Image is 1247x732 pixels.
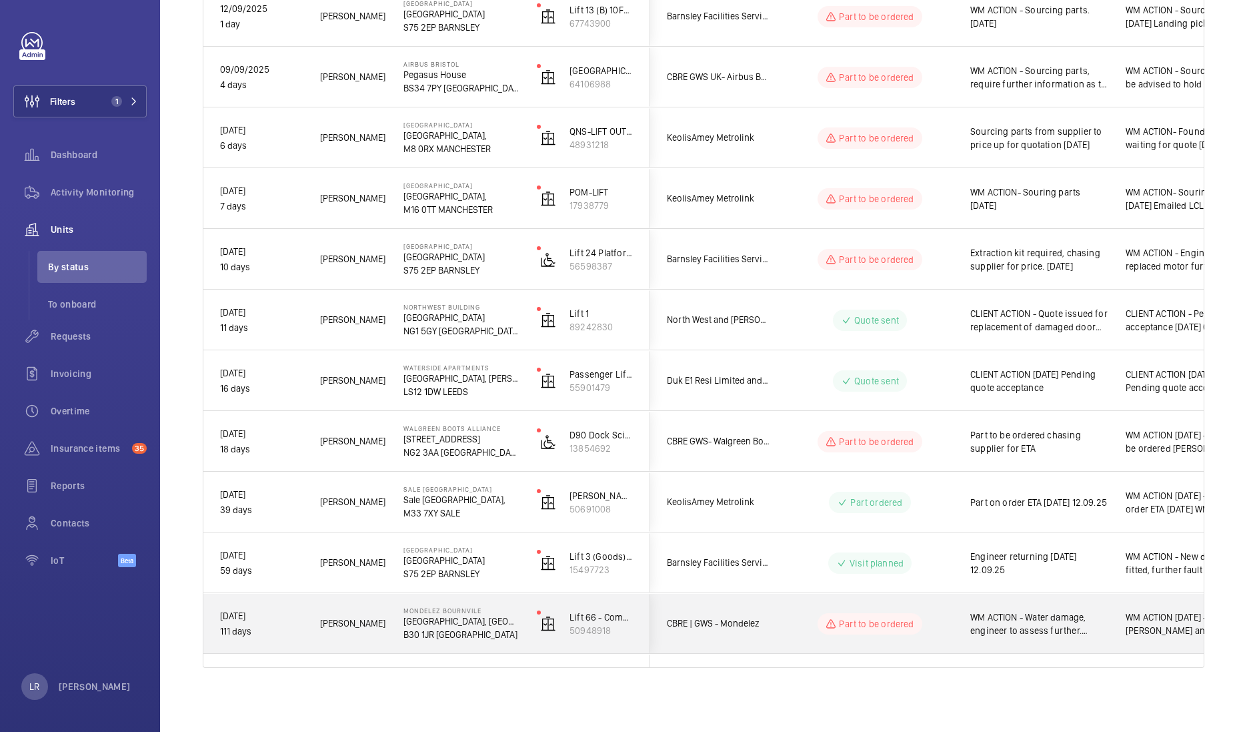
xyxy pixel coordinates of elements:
[569,624,634,637] p: 50948918
[403,264,519,277] p: S75 2EP BARNSLEY
[403,554,519,567] p: [GEOGRAPHIC_DATA]
[540,555,556,571] img: elevator.svg
[320,252,386,267] span: [PERSON_NAME]
[569,138,634,151] p: 48931218
[540,312,556,328] img: elevator.svg
[569,125,634,138] p: QNS-LIFT OUTBOUND
[220,563,303,579] p: 59 days
[667,9,770,24] span: Barnsley Facilities Services- [GEOGRAPHIC_DATA]
[220,199,303,214] p: 7 days
[220,502,303,518] p: 39 days
[220,138,303,153] p: 6 days
[220,244,303,260] p: [DATE]
[569,381,634,394] p: 55901479
[51,148,147,161] span: Dashboard
[403,142,519,155] p: M8 0RX MANCHESTER
[540,69,556,85] img: elevator.svg
[569,17,634,30] p: 67743900
[667,494,770,510] span: KeolisAmey Metrolink
[569,77,634,91] p: 64106988
[403,60,519,68] p: Airbus Bristol
[51,404,147,418] span: Overtime
[970,368,1108,394] span: CLIENT ACTION [DATE] Pending quote acceptance
[220,260,303,275] p: 10 days
[220,381,303,396] p: 16 days
[220,366,303,381] p: [DATE]
[970,496,1108,509] span: Part on order ETA [DATE] 12.09.25
[403,250,519,264] p: [GEOGRAPHIC_DATA]
[839,10,914,23] p: Part to be ordered
[403,424,519,432] p: Walgreen Boots Alliance
[569,550,634,563] p: Lift 3 (Goods) 5FLR
[320,555,386,571] span: [PERSON_NAME]
[51,479,147,492] span: Reports
[540,373,556,389] img: elevator.svg
[220,62,303,77] p: 09/09/2025
[403,546,519,554] p: [GEOGRAPHIC_DATA]
[403,303,519,311] p: northwest building
[403,190,519,203] p: [GEOGRAPHIC_DATA],
[569,502,634,516] p: 50691008
[29,680,39,693] p: LR
[839,435,914,448] p: Part to be ordered
[970,246,1108,273] span: Extraction kit required, chasing supplier for price. [DATE]
[970,550,1108,577] span: Engineer returning [DATE] 12.09.25
[403,81,519,95] p: BS34 7PY [GEOGRAPHIC_DATA]
[569,307,634,320] p: Lift 1
[569,563,634,577] p: 15497723
[403,485,519,493] p: Sale [GEOGRAPHIC_DATA]
[403,181,519,190] p: [GEOGRAPHIC_DATA]
[839,253,914,266] p: Part to be ordered
[220,184,303,199] p: [DATE]
[569,199,634,212] p: 17938779
[667,130,770,145] span: KeolisAmey Metrolink
[970,186,1108,212] span: WM ACTION- Souring parts [DATE]
[667,69,770,85] span: CBRE GWS UK- Airbus Bristol
[220,487,303,502] p: [DATE]
[403,7,519,21] p: [GEOGRAPHIC_DATA]
[403,311,519,324] p: [GEOGRAPHIC_DATA]
[403,493,519,506] p: Sale [GEOGRAPHIC_DATA],
[220,442,303,457] p: 18 days
[48,298,147,311] span: To onboard
[320,434,386,449] span: [PERSON_NAME]
[667,312,770,328] span: North West and [PERSON_NAME] RTM Company Ltd
[132,443,147,454] span: 35
[59,680,131,693] p: [PERSON_NAME]
[51,554,118,567] span: IoT
[403,607,519,615] p: Mondelez Bournvile
[320,9,386,24] span: [PERSON_NAME]
[48,260,147,274] span: By status
[220,320,303,336] p: 11 days
[667,191,770,206] span: KeolisAmey Metrolink
[854,374,899,388] p: Quote sent
[403,21,519,34] p: S75 2EP BARNSLEY
[111,96,122,107] span: 1
[51,516,147,530] span: Contacts
[569,489,634,502] p: [PERSON_NAME]-LIFT
[540,494,556,510] img: elevator.svg
[569,320,634,334] p: 89242830
[403,129,519,142] p: [GEOGRAPHIC_DATA],
[839,192,914,206] p: Part to be ordered
[667,616,770,631] span: CBRE | GWS - Mondelez
[569,428,634,442] p: D90 Dock Scissor External Dock Area (Scissor) (WBA03622) No 153
[51,442,127,455] span: Insurance items
[540,434,556,450] img: platform_lift.svg
[970,611,1108,637] span: WM ACTION - Water damage, engineer to assess further. Original flex installed on the lift also be...
[403,242,519,250] p: [GEOGRAPHIC_DATA]
[850,496,902,509] p: Part ordered
[403,628,519,641] p: B30 1JR [GEOGRAPHIC_DATA]
[540,9,556,25] img: elevator.svg
[569,64,634,77] p: [GEOGRAPHIC_DATA] Office Passenger Lift (F-03183)
[51,186,147,199] span: Activity Monitoring
[540,130,556,146] img: elevator.svg
[403,372,519,385] p: [GEOGRAPHIC_DATA], [PERSON_NAME][GEOGRAPHIC_DATA]
[403,506,519,520] p: M33 7XY SALE
[320,494,386,510] span: [PERSON_NAME]
[50,95,75,108] span: Filters
[403,364,519,372] p: Waterside Apartments
[569,611,634,624] p: Lift 66 - Commercial - Sports Centre/Pavilion
[403,567,519,581] p: S75 2EP BARNSLEY
[51,367,147,380] span: Invoicing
